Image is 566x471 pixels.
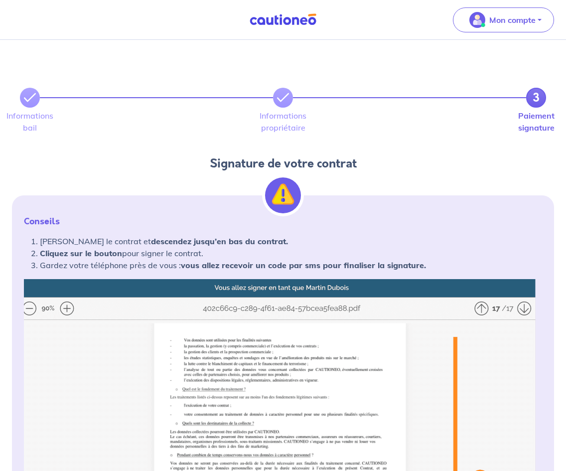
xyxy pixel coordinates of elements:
[526,88,546,108] a: 3
[469,12,485,28] img: illu_account_valid_menu.svg
[24,215,542,227] p: Conseils
[20,112,40,132] label: Informations bail
[151,236,288,246] strong: descendez jusqu’en bas du contrat.
[40,247,542,259] li: pour signer le contrat.
[273,112,293,132] label: Informations propriétaire
[453,7,554,32] button: illu_account_valid_menu.svgMon compte
[489,14,536,26] p: Mon compte
[265,177,301,213] img: illu_alert.svg
[246,13,320,26] img: Cautioneo
[12,156,554,171] h4: Signature de votre contrat
[40,259,542,271] li: Gardez votre téléphone près de vous :
[526,112,546,132] label: Paiement signature
[40,248,122,258] strong: Cliquez sur le bouton
[40,235,542,247] li: [PERSON_NAME] le contrat et
[181,260,426,270] strong: vous allez recevoir un code par sms pour finaliser la signature.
